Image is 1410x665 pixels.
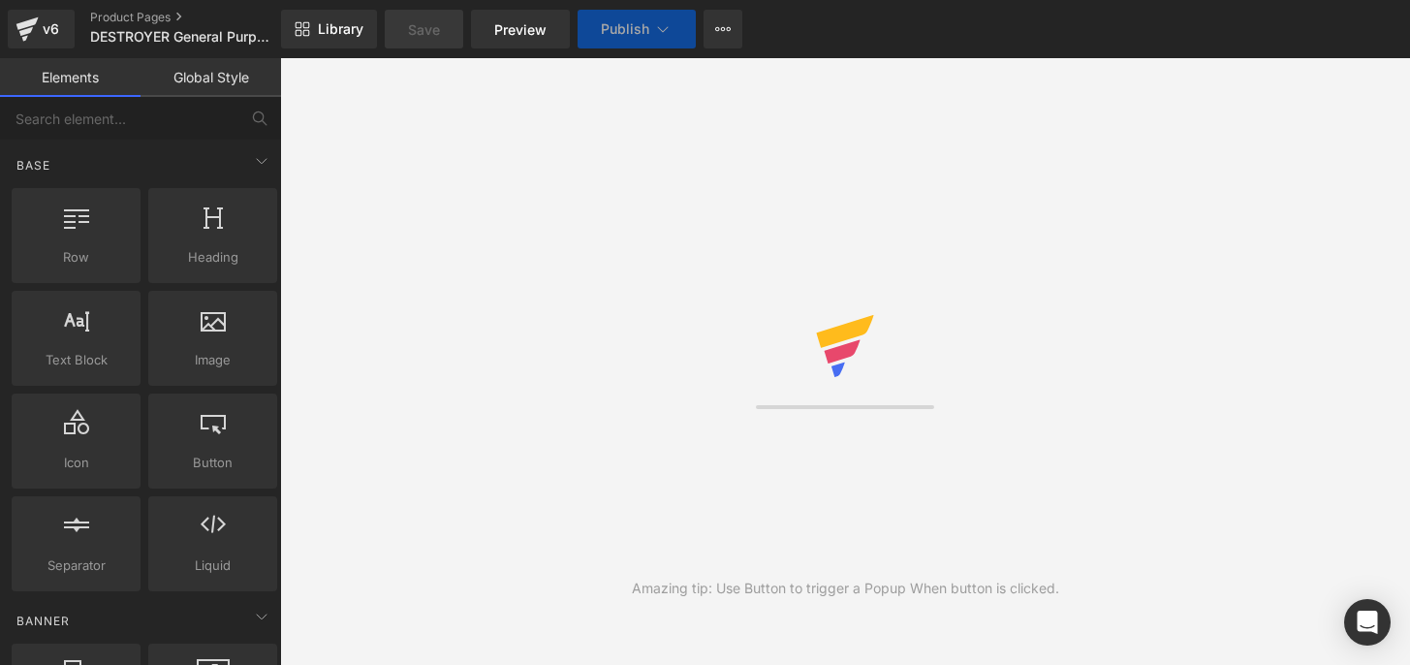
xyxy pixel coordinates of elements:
[281,10,377,48] a: New Library
[471,10,570,48] a: Preview
[8,10,75,48] a: v6
[578,10,696,48] button: Publish
[1344,599,1391,646] div: Open Intercom Messenger
[17,247,135,268] span: Row
[141,58,281,97] a: Global Style
[408,19,440,40] span: Save
[154,555,271,576] span: Liquid
[90,29,276,45] span: DESTROYER General Purpose Blade
[601,21,649,37] span: Publish
[17,453,135,473] span: Icon
[154,350,271,370] span: Image
[154,453,271,473] span: Button
[15,612,72,630] span: Banner
[17,350,135,370] span: Text Block
[90,10,313,25] a: Product Pages
[39,16,63,42] div: v6
[15,156,52,174] span: Base
[17,555,135,576] span: Separator
[632,578,1059,599] div: Amazing tip: Use Button to trigger a Popup When button is clicked.
[154,247,271,268] span: Heading
[704,10,742,48] button: More
[494,19,547,40] span: Preview
[318,20,363,38] span: Library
